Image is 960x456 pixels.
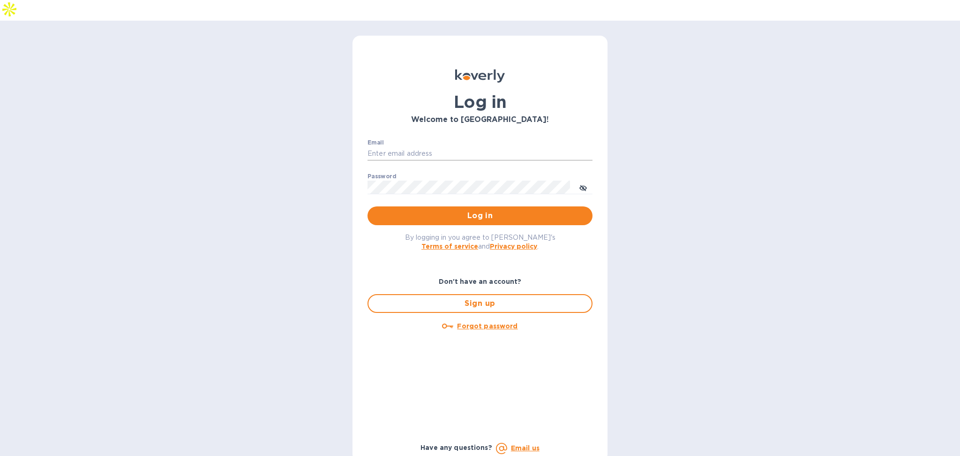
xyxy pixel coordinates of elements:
span: Log in [375,210,585,221]
b: Have any questions? [420,444,492,451]
button: toggle password visibility [574,178,592,197]
button: Sign up [367,294,592,313]
button: Log in [367,206,592,225]
h1: Log in [367,92,592,112]
input: Enter email address [367,147,592,161]
a: Terms of service [421,243,478,250]
img: Koverly [455,69,505,83]
label: Password [367,174,396,179]
u: Forgot password [457,322,517,330]
a: Privacy policy [490,243,537,250]
h3: Welcome to [GEOGRAPHIC_DATA]! [367,115,592,124]
a: Email us [511,444,540,452]
span: Sign up [376,298,584,309]
span: By logging in you agree to [PERSON_NAME]'s and . [405,234,555,250]
label: Email [367,140,384,145]
b: Don't have an account? [439,278,522,285]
